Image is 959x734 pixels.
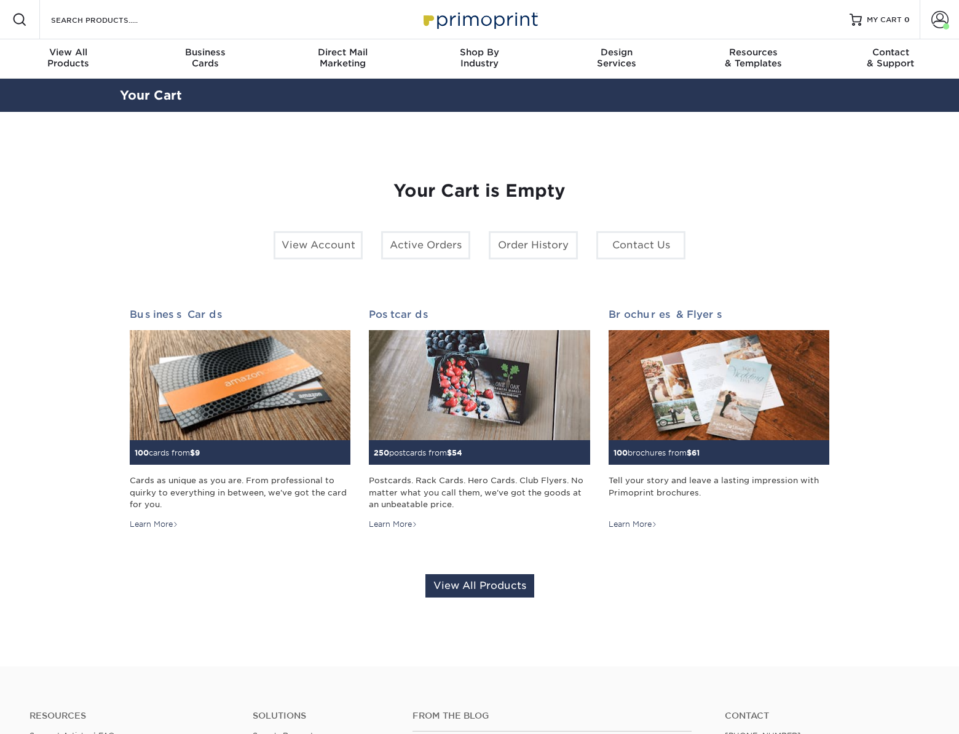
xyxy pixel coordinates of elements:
small: postcards from [374,448,462,457]
span: 250 [374,448,389,457]
h2: Brochures & Flyers [609,309,829,320]
span: $ [447,448,452,457]
span: 54 [452,448,462,457]
a: Postcards 250postcards from$54 Postcards. Rack Cards. Hero Cards. Club Flyers. No matter what you... [369,309,590,530]
small: cards from [135,448,200,457]
span: MY CART [867,15,902,25]
div: Marketing [274,47,411,69]
div: Services [548,47,685,69]
a: BusinessCards [137,39,274,79]
h2: Postcards [369,309,590,320]
div: Learn More [369,519,417,530]
h2: Business Cards [130,309,350,320]
div: Postcards. Rack Cards. Hero Cards. Club Flyers. No matter what you call them, we've got the goods... [369,475,590,510]
div: Industry [411,47,548,69]
a: Active Orders [381,231,470,259]
div: & Support [822,47,959,69]
h1: Your Cart is Empty [130,181,829,202]
span: Contact [822,47,959,58]
a: Order History [489,231,578,259]
input: SEARCH PRODUCTS..... [50,12,170,27]
h4: From the Blog [412,711,692,721]
a: View All Products [425,574,534,598]
div: Cards [137,47,274,69]
h4: Solutions [253,711,393,721]
img: Brochures & Flyers [609,330,829,441]
a: Business Cards 100cards from$9 Cards as unique as you are. From professional to quirky to everyth... [130,309,350,530]
img: Business Cards [130,330,350,441]
span: 61 [692,448,700,457]
span: 100 [135,448,149,457]
span: Direct Mail [274,47,411,58]
span: $ [687,448,692,457]
span: $ [190,448,195,457]
h4: Resources [30,711,234,721]
a: Your Cart [120,88,182,103]
small: brochures from [614,448,700,457]
span: 100 [614,448,628,457]
a: Contact [725,711,929,721]
span: Resources [685,47,822,58]
a: Contact Us [596,231,685,259]
a: Shop ByIndustry [411,39,548,79]
a: Direct MailMarketing [274,39,411,79]
span: Shop By [411,47,548,58]
span: Business [137,47,274,58]
div: Learn More [130,519,178,530]
a: Contact& Support [822,39,959,79]
span: 0 [904,15,910,24]
a: Brochures & Flyers 100brochures from$61 Tell your story and leave a lasting impression with Primo... [609,309,829,530]
img: Primoprint [418,6,541,33]
div: & Templates [685,47,822,69]
span: 9 [195,448,200,457]
a: View Account [274,231,363,259]
div: Tell your story and leave a lasting impression with Primoprint brochures. [609,475,829,510]
img: Postcards [369,330,590,441]
div: Cards as unique as you are. From professional to quirky to everything in between, we've got the c... [130,475,350,510]
a: Resources& Templates [685,39,822,79]
div: Learn More [609,519,657,530]
a: DesignServices [548,39,685,79]
span: Design [548,47,685,58]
